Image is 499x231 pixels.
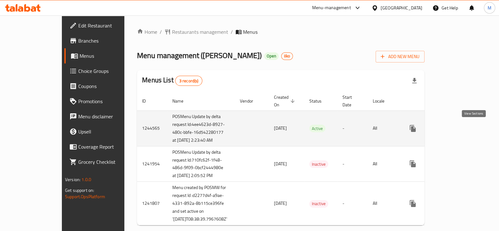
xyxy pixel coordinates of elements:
span: Menus [243,28,258,36]
td: POSMenu Update by delta request Id:710fc62f-1f48-486d-9f09-0bcf2444980e at [DATE] 2:05:52 PM [167,146,235,182]
span: Coupons [78,82,140,90]
a: Choice Groups [64,63,145,79]
span: 1.0.0 [81,175,91,184]
span: Vendor [240,97,261,105]
span: Active [309,125,325,132]
span: Open [264,53,279,59]
div: Inactive [309,160,328,168]
td: - [337,146,368,182]
td: - [337,110,368,146]
button: Add New Menu [376,51,425,62]
span: ID [142,97,154,105]
span: Locale [373,97,393,105]
a: Menu disclaimer [64,109,145,124]
li: / [231,28,233,36]
div: Total records count [175,76,203,86]
li: / [160,28,162,36]
td: Menu created by POSMW for request Id :d2277d4f-a9ae-4331-892a-8b115ce396fe and set active on '[DA... [167,182,235,225]
span: Menus [80,52,140,60]
span: Add New Menu [381,53,419,61]
span: Branches [78,37,140,44]
h2: Menus List [142,75,202,86]
span: [DATE] [274,160,287,168]
a: Support.OpsPlatform [65,192,105,201]
div: Inactive [309,200,328,208]
span: Get support on: [65,186,94,194]
span: Grocery Checklist [78,158,140,166]
div: [GEOGRAPHIC_DATA] [381,4,422,11]
span: Coverage Report [78,143,140,151]
span: Edit Restaurant [78,22,140,29]
td: All [368,182,400,225]
span: Upsell [78,128,140,135]
a: Restaurants management [164,28,228,36]
nav: breadcrumb [137,28,425,36]
a: Promotions [64,94,145,109]
span: iiko [282,53,293,59]
a: Home [137,28,157,36]
button: more [405,196,420,211]
a: Coverage Report [64,139,145,154]
td: 1241807 [137,182,167,225]
button: Change Status [420,196,436,211]
a: Edit Restaurant [64,18,145,33]
td: - [337,182,368,225]
div: Open [264,52,279,60]
table: enhanced table [137,92,471,226]
td: 1241954 [137,146,167,182]
td: All [368,110,400,146]
td: 1244565 [137,110,167,146]
a: Branches [64,33,145,48]
span: Menu management ( [PERSON_NAME] ) [137,48,262,62]
span: Created On [274,93,297,109]
button: Change Status [420,121,436,136]
span: Status [309,97,330,105]
span: Inactive [309,200,328,207]
a: Upsell [64,124,145,139]
span: Inactive [309,161,328,168]
span: Version: [65,175,80,184]
td: POSMenu Update by delta request Id:4ee4623d-8927-480c-bbfe-16d542280177 at [DATE] 2:23:40 AM [167,110,235,146]
th: Actions [400,92,471,111]
a: Menus [64,48,145,63]
button: Change Status [420,156,436,171]
span: Choice Groups [78,67,140,75]
span: M [488,4,491,11]
a: Coupons [64,79,145,94]
span: [DATE] [274,124,287,132]
div: Export file [407,73,422,88]
span: [DATE] [274,199,287,207]
a: Grocery Checklist [64,154,145,169]
span: Name [172,97,192,105]
span: Menu disclaimer [78,113,140,120]
td: All [368,146,400,182]
span: Restaurants management [172,28,228,36]
span: 3 record(s) [175,78,202,84]
button: more [405,121,420,136]
div: Menu-management [312,4,351,12]
span: Start Date [342,93,360,109]
button: more [405,156,420,171]
span: Promotions [78,98,140,105]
